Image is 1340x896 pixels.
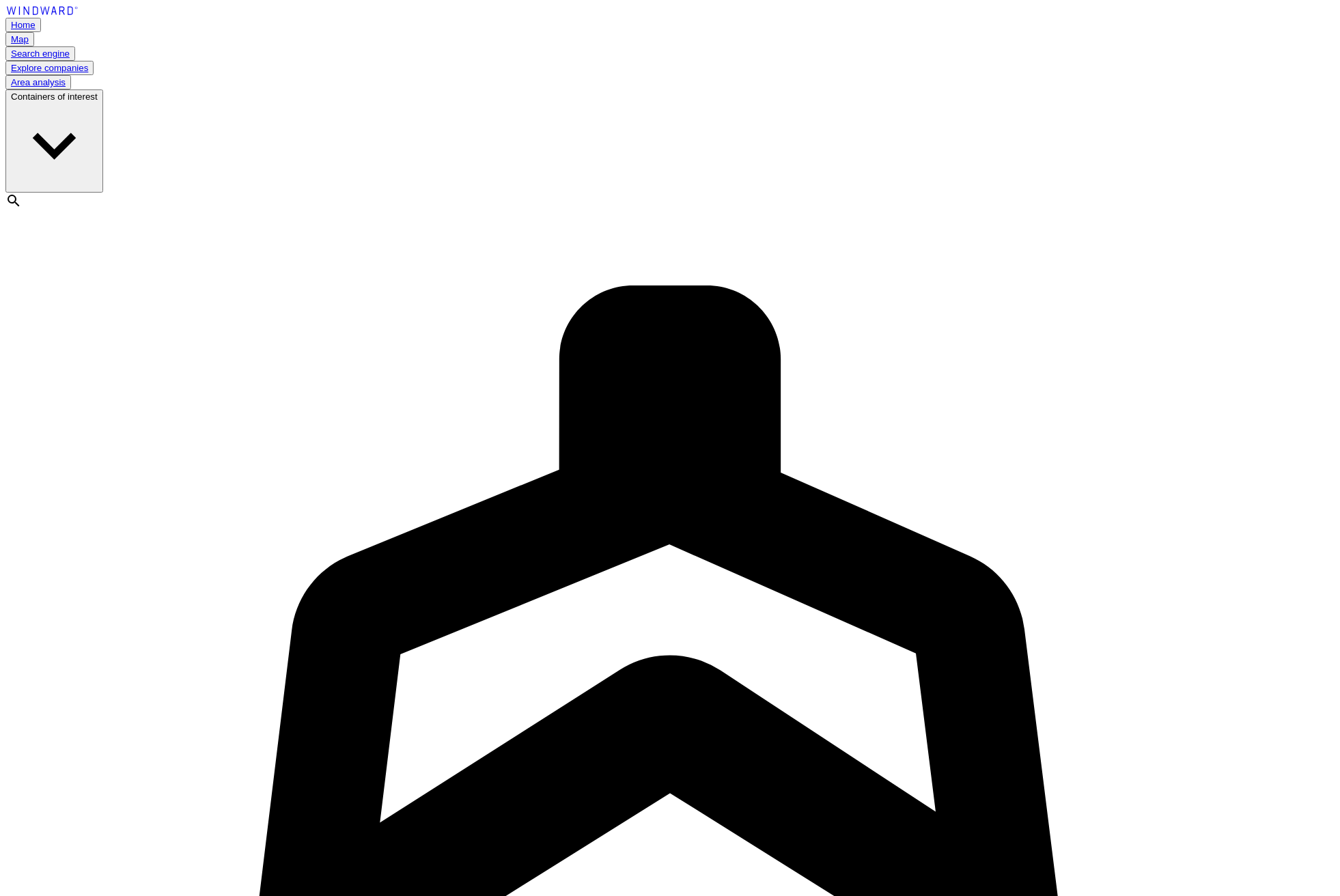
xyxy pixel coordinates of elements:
a: Area analysis [11,77,66,87]
button: Map [5,32,34,46]
button: Containers of interest [5,89,103,193]
button: Explore companies [5,61,94,75]
button: Area analysis [5,75,71,89]
a: Home [11,20,36,30]
button: Home [5,18,41,32]
span: Containers of interest [11,92,98,191]
button: Search engine [5,46,75,61]
iframe: Chat [1282,835,1330,886]
a: Search engine [11,48,70,59]
a: Explore companies [11,63,88,73]
a: Map [11,34,29,44]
